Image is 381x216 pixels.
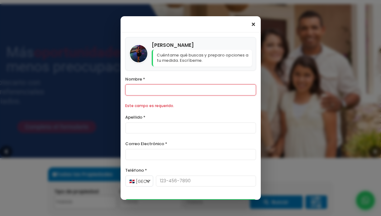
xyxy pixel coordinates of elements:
[125,113,256,121] label: Apellido *
[156,175,256,187] input: 123-456-7890
[251,21,256,28] span: ×
[125,102,256,110] div: Este campo es requerido.
[125,140,256,148] label: Correo Electrónico *
[125,199,256,212] button: Iniciar Conversación
[130,45,147,62] img: Victoria Horias
[125,75,256,83] label: Nombre *
[152,41,252,49] h4: [PERSON_NAME]
[125,166,256,174] label: Teléfono *
[152,50,252,66] p: Cuéntame qué buscas y preparo opciones a tu medida. Escríbeme.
